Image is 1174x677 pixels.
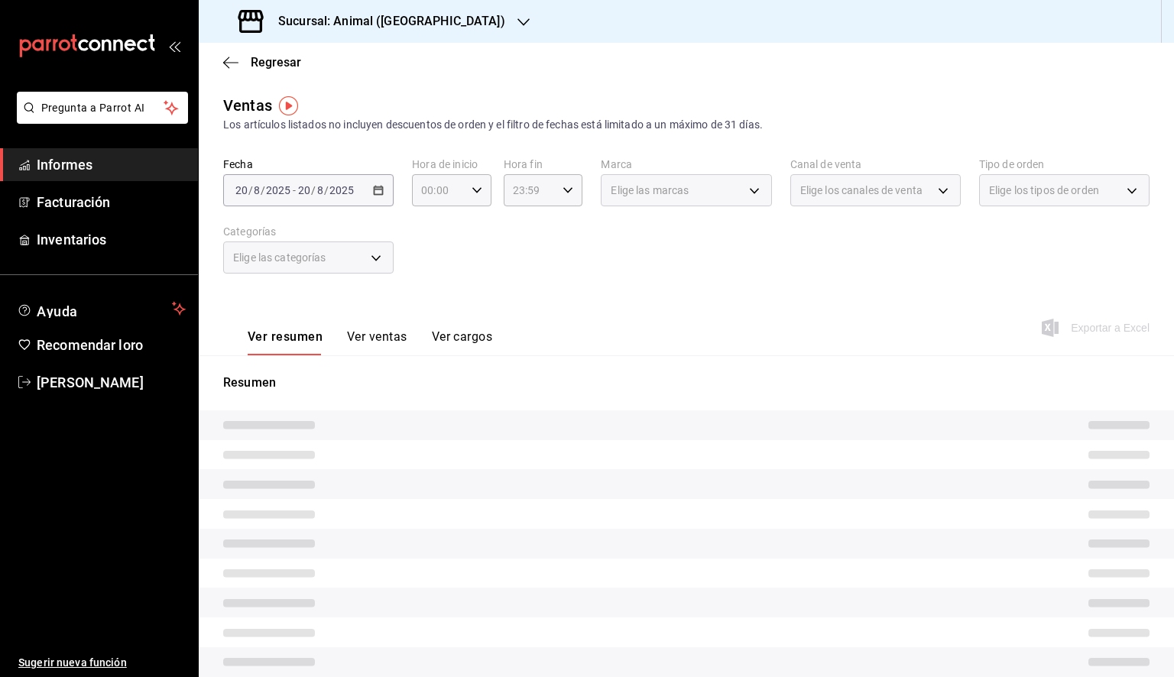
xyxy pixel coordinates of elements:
[253,184,261,196] input: --
[223,225,276,238] font: Categorías
[223,55,301,70] button: Regresar
[37,374,144,390] font: [PERSON_NAME]
[279,96,298,115] img: Marcador de información sobre herramientas
[223,118,763,131] font: Los artículos listados no incluyen descuentos de orden y el filtro de fechas está limitado a un m...
[311,184,316,196] font: /
[297,184,311,196] input: --
[800,184,923,196] font: Elige los canales de venta
[316,184,324,196] input: --
[979,158,1045,170] font: Tipo de orden
[223,158,253,170] font: Fecha
[248,184,253,196] font: /
[790,158,862,170] font: Canal de venta
[248,329,492,355] div: pestañas de navegación
[324,184,329,196] font: /
[329,184,355,196] input: ----
[504,158,543,170] font: Hora fin
[248,329,323,344] font: Ver resumen
[37,303,78,319] font: Ayuda
[223,375,276,390] font: Resumen
[347,329,407,344] font: Ver ventas
[278,14,505,28] font: Sucursal: Animal ([GEOGRAPHIC_DATA])
[235,184,248,196] input: --
[412,158,478,170] font: Hora de inicio
[18,656,127,669] font: Sugerir nueva función
[601,158,632,170] font: Marca
[293,184,296,196] font: -
[41,102,145,114] font: Pregunta a Parrot AI
[37,194,110,210] font: Facturación
[11,111,188,127] a: Pregunta a Parrot AI
[37,337,143,353] font: Recomendar loro
[17,92,188,124] button: Pregunta a Parrot AI
[989,184,1099,196] font: Elige los tipos de orden
[37,232,106,248] font: Inventarios
[223,96,272,115] font: Ventas
[611,184,689,196] font: Elige las marcas
[233,251,326,264] font: Elige las categorías
[37,157,92,173] font: Informes
[251,55,301,70] font: Regresar
[261,184,265,196] font: /
[432,329,493,344] font: Ver cargos
[265,184,291,196] input: ----
[168,40,180,52] button: abrir_cajón_menú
